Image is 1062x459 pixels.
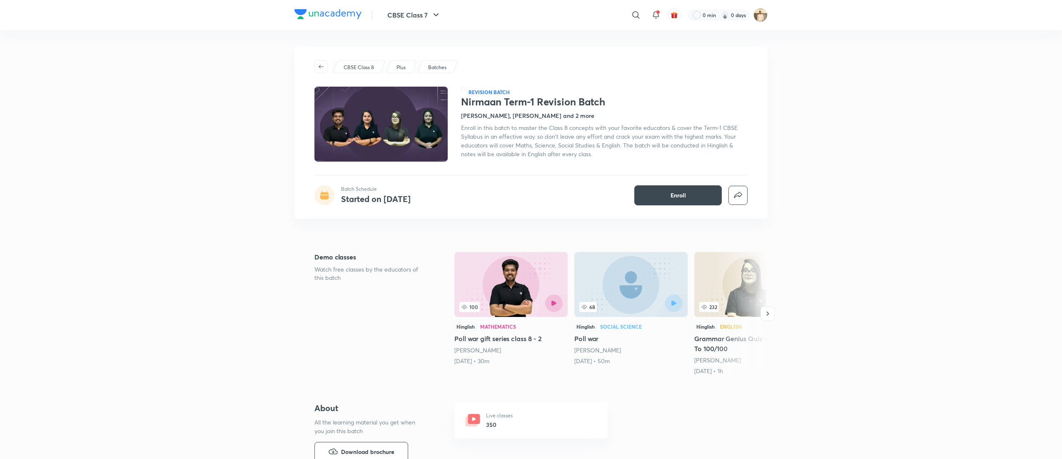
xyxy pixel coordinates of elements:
a: Plus [395,64,407,71]
h4: Started on [DATE] [341,193,411,205]
p: CBSE Class 8 [344,64,374,71]
img: Chandrakant Deshmukh [753,8,768,22]
a: 100HinglishMathematicsPoll war gift series class 8 - 2[PERSON_NAME][DATE] • 30m [454,252,568,365]
img: Company Logo [294,9,361,19]
a: Batches [427,64,448,71]
div: 20th Mar • 1h [694,367,808,375]
h5: Demo classes [314,252,428,262]
h1: Nirmaan Term-1 Revision Batch [461,96,748,108]
p: Revision Batch [469,89,510,95]
a: 68HinglishSocial SciencePoll war[PERSON_NAME][DATE] • 50m [574,252,688,365]
div: Hinglish [694,322,717,331]
h5: Poll war gift series class 8 - 2 [454,334,568,344]
span: 100 [459,302,480,312]
span: Enroll in this batch to master the Class 8 concepts with your favorite educators & cover the Term... [461,124,738,158]
span: Enroll [671,191,686,200]
h5: Poll war [574,334,688,344]
img: streak [721,11,729,19]
p: Batch Schedule [341,185,411,193]
h6: 350 [486,420,513,429]
div: Komal Gusai [574,346,688,354]
p: Watch free classes by the educators of this batch [314,265,428,282]
span: 232 [699,302,719,312]
div: Hinglish [574,322,597,331]
p: Live classes [486,412,513,419]
a: 232HinglishEnglishGrammar Genius Quiz + Roadmap To 100/100[PERSON_NAME][DATE] • 1h [694,252,808,375]
span: Download brochure [341,447,394,457]
div: 20th Jul • 50m [574,357,688,365]
p: Batches [428,64,446,71]
a: [PERSON_NAME] [694,356,741,364]
p: All the learning material you get when you join this batch [314,418,422,435]
h4: [PERSON_NAME], [PERSON_NAME] and 2 more [461,111,594,120]
div: Mathematics [480,324,516,329]
div: Juhi Singh [694,356,808,364]
a: Poll war gift series class 8 - 2 [454,252,568,365]
h5: Grammar Genius Quiz + Roadmap To 100/100 [694,334,808,354]
a: CBSE Class 8 [342,64,376,71]
a: [PERSON_NAME] [454,346,501,354]
img: avatar [671,11,678,19]
h4: About [314,402,428,414]
div: Ayush Shishodia [454,346,568,354]
a: [PERSON_NAME] [574,346,621,354]
p: Plus [396,64,406,71]
a: Grammar Genius Quiz + Roadmap To 100/100 [694,252,808,375]
a: Company Logo [294,9,361,21]
div: Hinglish [454,322,477,331]
button: CBSE Class 7 [382,7,446,23]
div: Social Science [600,324,642,329]
button: avatar [668,8,681,22]
img: Thumbnail [313,86,449,162]
div: 4th Jul • 30m [454,357,568,365]
span: 68 [579,302,597,312]
a: Poll war [574,252,688,365]
button: Enroll [634,185,722,205]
